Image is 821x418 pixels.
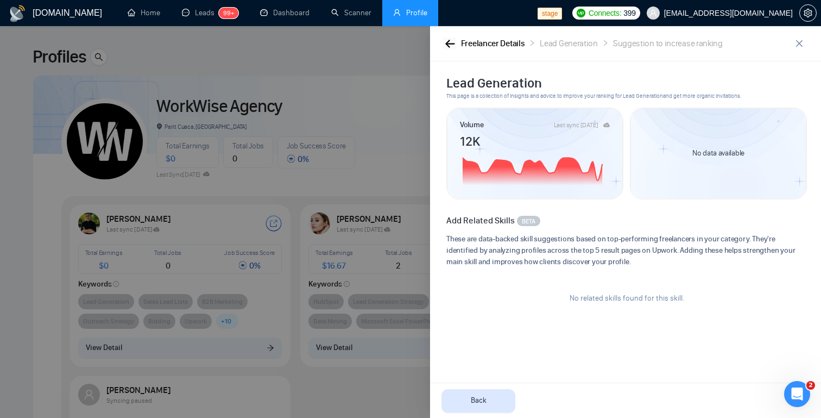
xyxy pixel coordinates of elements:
[461,37,525,51] div: Freelancer Details
[182,8,238,17] a: messageLeads99+
[446,215,515,226] span: Add Related Skills
[799,9,817,17] a: setting
[393,9,401,16] span: user
[570,294,684,303] span: No related skills found for this skill.
[446,74,807,92] h2: Lead Generation
[538,8,562,20] span: stage
[460,119,483,131] article: Volume
[219,8,238,18] sup: 99+
[577,9,585,17] img: upwork-logo.png
[791,35,808,52] button: close
[692,149,744,157] article: No data available
[800,9,816,17] span: setting
[529,40,535,46] span: right
[446,92,807,101] span: This page is a collection of insights and advice to improve your ranking for Lead Generation and ...
[613,37,723,51] div: Suggestion to increase ranking
[460,131,610,146] article: 12K
[791,39,807,48] span: close
[331,8,371,17] a: searchScanner
[446,233,807,267] span: These are data-backed skill suggestions based on top-performing freelancers in your category. The...
[540,37,598,51] div: Lead Generation
[471,395,487,407] span: Back
[260,8,310,17] a: dashboardDashboard
[623,7,635,19] span: 399
[406,8,427,17] span: Profile
[9,5,26,22] img: logo
[441,389,515,413] button: Back
[554,122,598,128] div: Last sync [DATE]
[784,381,810,407] iframe: Intercom live chat
[128,8,160,17] a: homeHome
[589,7,621,19] span: Connects:
[522,216,535,226] span: BETA
[799,4,817,22] button: setting
[649,9,657,17] span: user
[806,381,815,390] span: 2
[602,40,609,46] span: right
